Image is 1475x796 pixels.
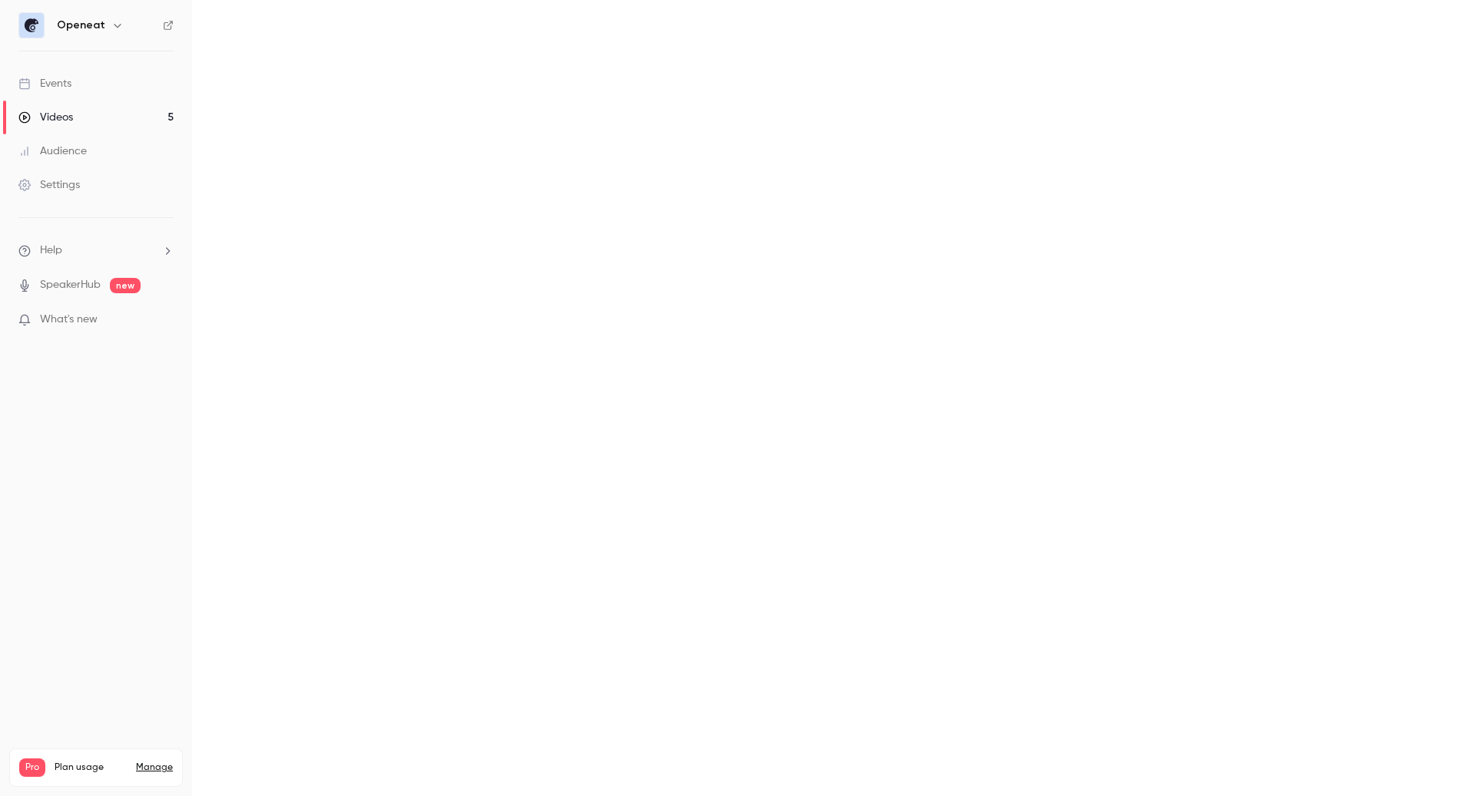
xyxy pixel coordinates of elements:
[40,312,98,328] span: What's new
[18,177,80,193] div: Settings
[40,243,62,259] span: Help
[57,18,105,33] h6: Openeat
[19,758,45,777] span: Pro
[18,243,174,259] li: help-dropdown-opener
[110,278,141,293] span: new
[136,761,173,774] a: Manage
[55,761,127,774] span: Plan usage
[40,277,101,293] a: SpeakerHub
[18,76,71,91] div: Events
[18,110,73,125] div: Videos
[18,144,87,159] div: Audience
[19,13,44,38] img: Openeat
[155,313,174,327] iframe: Noticeable Trigger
